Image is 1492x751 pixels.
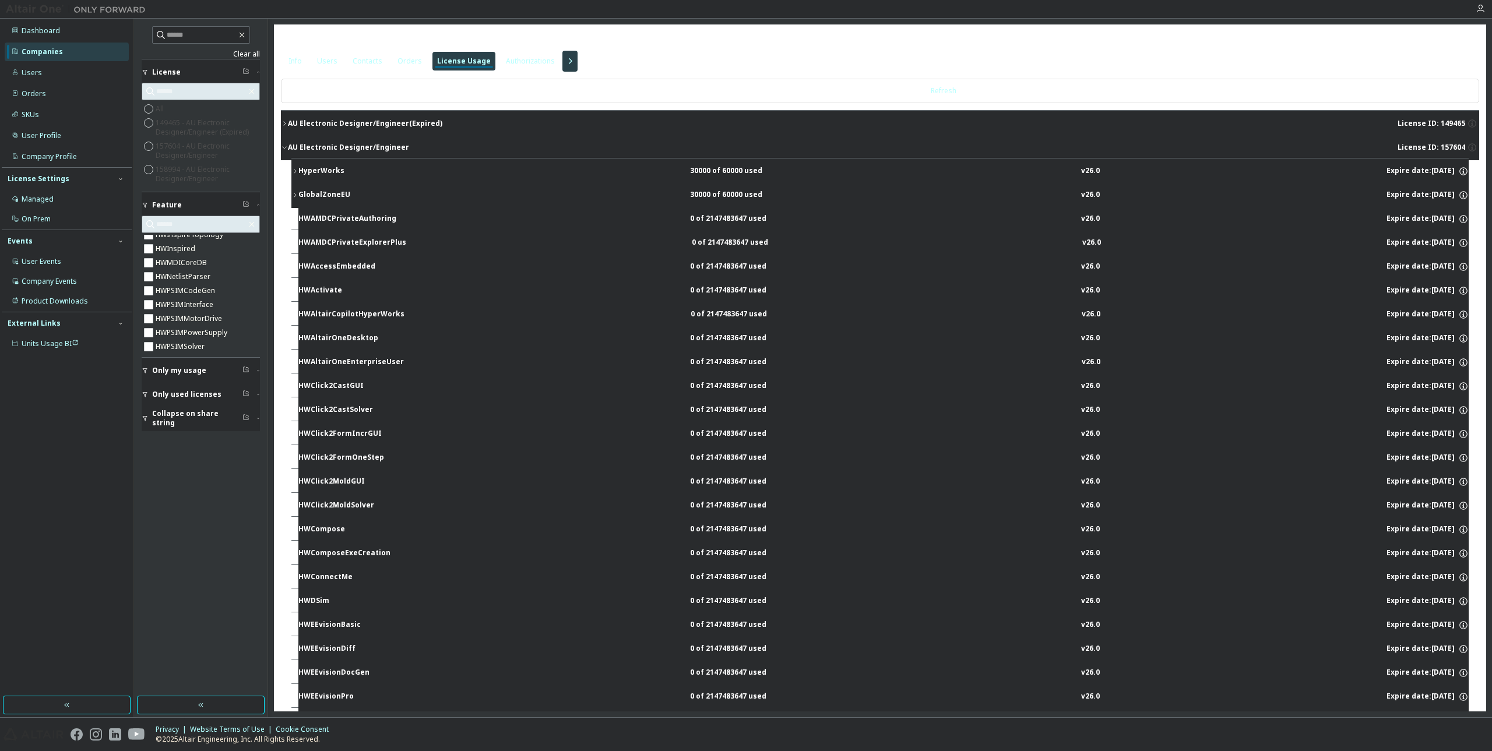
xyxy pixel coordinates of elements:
[22,195,54,204] div: Managed
[288,57,302,66] div: Info
[1387,357,1469,368] div: Expire date: [DATE]
[156,270,213,284] label: HWNetlistParser
[1387,596,1469,607] div: Expire date: [DATE]
[1081,668,1100,678] div: v26.0
[242,200,249,210] span: Clear filter
[1398,119,1465,128] span: License ID: 149465
[298,214,403,224] div: HWAMDCPrivateAuthoring
[298,524,403,535] div: HWCompose
[242,414,249,423] span: Clear filter
[142,382,260,407] button: Only used licenses
[291,182,1469,208] button: GlobalZoneEU30000 of 60000 usedv26.0Expire date:[DATE]
[298,660,1469,686] button: HWEEvisionDocGen0 of 2147483647 usedv26.0Expire date:[DATE]
[152,390,221,399] span: Only used licenses
[281,79,1479,103] div: Last updated at: [DATE] 10:29 AM CDT
[288,119,442,128] div: AU Electronic Designer/Engineer (Expired)
[1081,333,1100,344] div: v26.0
[1387,309,1469,320] div: Expire date: [DATE]
[152,409,242,428] span: Collapse on share string
[298,285,403,296] div: HWActivate
[142,358,260,383] button: Only my usage
[22,47,63,57] div: Companies
[152,200,182,210] span: Feature
[298,350,1469,375] button: HWAltairOneEnterpriseUser0 of 2147483647 usedv26.0Expire date:[DATE]
[1387,548,1469,559] div: Expire date: [DATE]
[298,262,403,272] div: HWAccessEmbedded
[690,285,795,296] div: 0 of 2147483647 used
[8,174,69,184] div: License Settings
[690,262,795,272] div: 0 of 2147483647 used
[142,50,260,59] a: Clear all
[298,684,1469,710] button: HWEEvisionPro0 of 2147483647 usedv26.0Expire date:[DATE]
[281,31,438,48] span: Analog Devices Inc - 109559
[152,366,206,375] span: Only my usage
[690,572,795,583] div: 0 of 2147483647 used
[690,333,795,344] div: 0 of 2147483647 used
[298,588,1469,614] button: HWDSim0 of 2147483647 usedv26.0Expire date:[DATE]
[1387,644,1469,654] div: Expire date: [DATE]
[22,26,60,36] div: Dashboard
[1398,143,1465,152] span: License ID: 157604
[298,166,403,177] div: HyperWorks
[298,541,1469,566] button: HWComposeExeCreation0 of 2147483647 usedv26.0Expire date:[DATE]
[156,340,207,354] label: HWPSIMSolver
[690,548,795,559] div: 0 of 2147483647 used
[690,357,795,368] div: 0 of 2147483647 used
[1081,548,1100,559] div: v26.0
[690,500,795,511] div: 0 of 2147483647 used
[1081,453,1100,463] div: v26.0
[690,524,795,535] div: 0 of 2147483647 used
[142,59,260,85] button: License
[298,326,1469,351] button: HWAltairOneDesktop0 of 2147483647 usedv26.0Expire date:[DATE]
[242,366,249,375] span: Clear filter
[8,319,61,328] div: External Links
[22,152,77,161] div: Company Profile
[152,68,181,77] span: License
[397,57,422,66] div: Orders
[931,86,956,96] a: Refresh
[1081,166,1100,177] div: v26.0
[690,453,795,463] div: 0 of 2147483647 used
[690,668,795,678] div: 0 of 2147483647 used
[1081,405,1100,415] div: v26.0
[298,517,1469,542] button: HWCompose0 of 2147483647 usedv26.0Expire date:[DATE]
[1387,692,1469,702] div: Expire date: [DATE]
[190,725,276,734] div: Website Terms of Use
[690,644,795,654] div: 0 of 2147483647 used
[1387,166,1469,177] div: Expire date: [DATE]
[1387,524,1469,535] div: Expire date: [DATE]
[22,214,51,224] div: On Prem
[71,728,83,741] img: facebook.svg
[156,298,216,312] label: HWPSIMInterface
[1387,477,1469,487] div: Expire date: [DATE]
[1387,572,1469,583] div: Expire date: [DATE]
[22,68,42,77] div: Users
[1387,405,1469,415] div: Expire date: [DATE]
[90,728,102,741] img: instagram.svg
[156,284,217,298] label: HWPSIMCodeGen
[298,381,403,392] div: HWClick2CastGUI
[1387,333,1469,344] div: Expire date: [DATE]
[3,728,64,741] img: altair_logo.svg
[298,453,403,463] div: HWClick2FormOneStep
[298,708,1469,734] button: HWEEvisionSignOff0 of 2147483647 usedv26.0Expire date:[DATE]
[298,668,403,678] div: HWEEvisionDocGen
[298,596,403,607] div: HWDSim
[298,254,1469,280] button: HWAccessEmbedded0 of 2147483647 usedv26.0Expire date:[DATE]
[298,373,1469,399] button: HWClick2CastGUI0 of 2147483647 usedv26.0Expire date:[DATE]
[298,278,1469,304] button: HWActivate0 of 2147483647 usedv26.0Expire date:[DATE]
[1081,285,1100,296] div: v26.0
[156,734,336,744] p: © 2025 Altair Engineering, Inc. All Rights Reserved.
[1387,620,1469,630] div: Expire date: [DATE]
[281,135,1479,160] button: AU Electronic Designer/EngineerLicense ID: 157604
[1387,262,1469,272] div: Expire date: [DATE]
[298,469,1469,495] button: HWClick2MoldGUI0 of 2147483647 usedv26.0Expire date:[DATE]
[1387,214,1469,224] div: Expire date: [DATE]
[156,242,198,256] label: HWInspired
[1081,524,1100,535] div: v26.0
[298,500,403,511] div: HWClick2MoldSolver
[298,333,403,344] div: HWAltairOneDesktop
[690,692,795,702] div: 0 of 2147483647 used
[690,381,795,392] div: 0 of 2147483647 used
[22,89,46,98] div: Orders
